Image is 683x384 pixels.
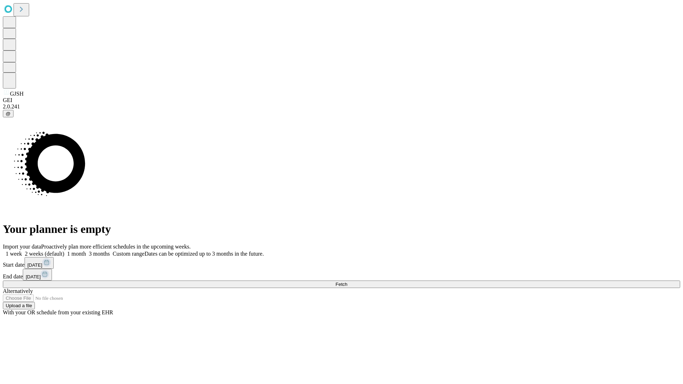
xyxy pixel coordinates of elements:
span: 2 weeks (default) [25,251,64,257]
button: Fetch [3,281,680,288]
span: 3 months [89,251,110,257]
span: [DATE] [27,262,42,268]
div: GEI [3,97,680,103]
h1: Your planner is empty [3,223,680,236]
button: [DATE] [25,257,54,269]
span: 1 month [67,251,86,257]
span: With your OR schedule from your existing EHR [3,309,113,315]
span: Proactively plan more efficient schedules in the upcoming weeks. [41,244,191,250]
div: 2.0.241 [3,103,680,110]
span: @ [6,111,11,116]
span: GJSH [10,91,23,97]
div: End date [3,269,680,281]
span: [DATE] [26,274,41,279]
span: Dates can be optimized up to 3 months in the future. [144,251,264,257]
span: 1 week [6,251,22,257]
span: Fetch [335,282,347,287]
span: Alternatively [3,288,33,294]
div: Start date [3,257,680,269]
button: Upload a file [3,302,35,309]
button: @ [3,110,14,117]
span: Custom range [113,251,144,257]
span: Import your data [3,244,41,250]
button: [DATE] [23,269,52,281]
